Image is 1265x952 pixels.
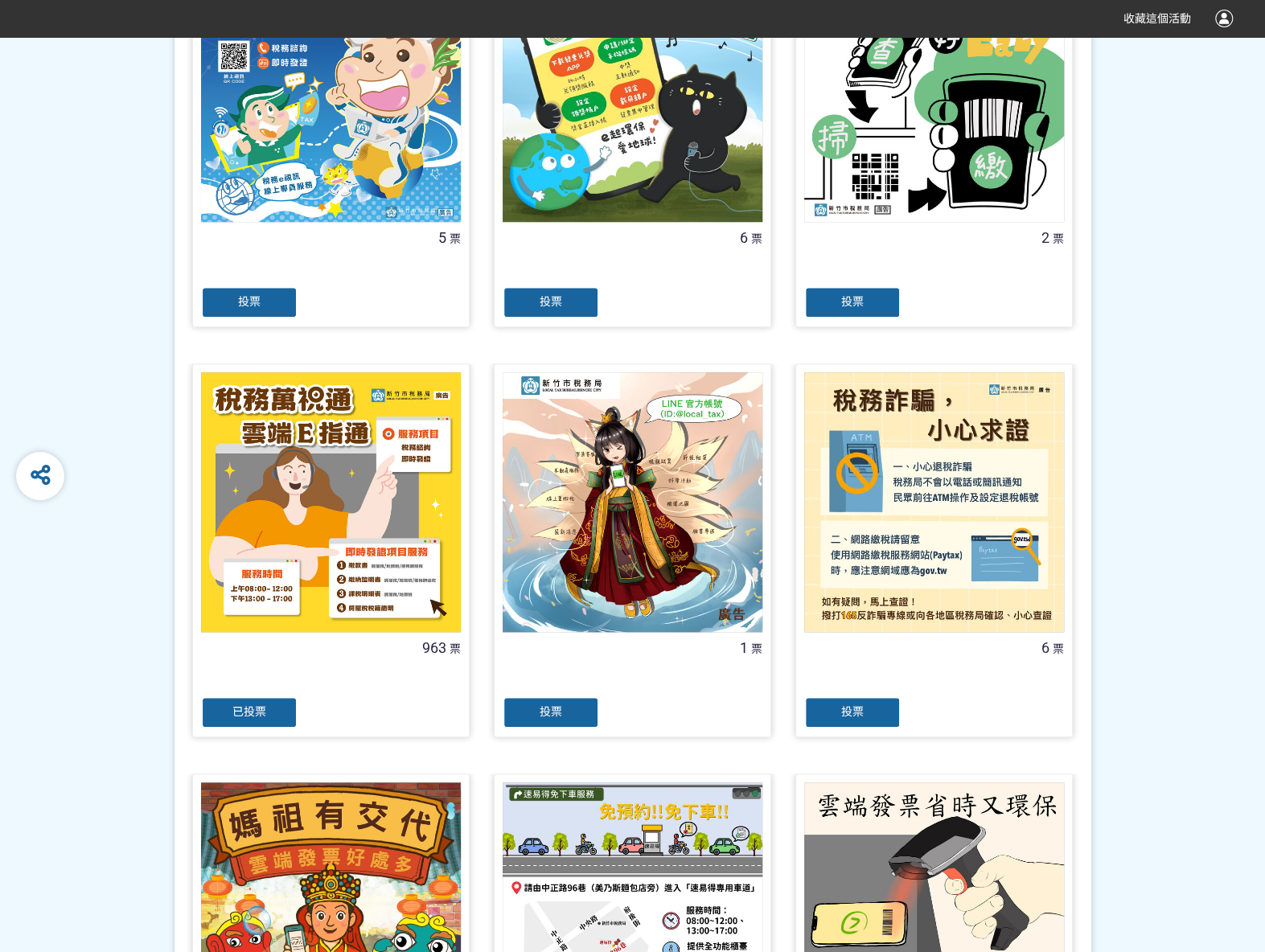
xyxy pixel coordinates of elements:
[232,705,266,718] span: 已投票
[740,639,748,656] span: 1
[841,295,864,308] span: 投票
[740,229,748,246] span: 6
[540,295,562,308] span: 投票
[1053,642,1064,655] span: 票
[751,642,762,655] span: 票
[795,363,1073,737] a: 6票投票
[450,642,461,655] span: 票
[1041,229,1049,246] span: 2
[540,705,562,718] span: 投票
[751,232,762,245] span: 票
[494,363,771,737] a: 1票投票
[1123,12,1191,25] span: 收藏這個活動
[238,295,261,308] span: 投票
[192,363,470,737] a: 963票已投票
[422,639,446,656] span: 963
[841,705,864,718] span: 投票
[450,232,461,245] span: 票
[1041,639,1049,656] span: 6
[438,229,446,246] span: 5
[1053,232,1064,245] span: 票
